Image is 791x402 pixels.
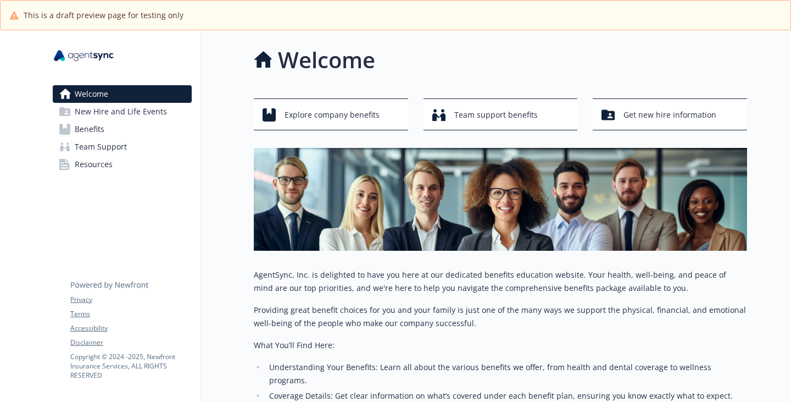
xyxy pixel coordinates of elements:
span: Get new hire information [623,104,716,125]
p: Copyright © 2024 - 2025 , Newfront Insurance Services, ALL RIGHTS RESERVED [70,352,191,380]
a: Benefits [53,120,192,138]
button: Team support benefits [424,98,578,130]
p: Providing great benefit choices for you and your family is just one of the many ways we support t... [254,304,747,330]
button: Get new hire information [593,98,747,130]
p: AgentSync, Inc. is delighted to have you here at our dedicated benefits education website. Your h... [254,268,747,295]
p: What You’ll Find Here: [254,339,747,352]
span: Team support benefits [454,104,538,125]
a: Team Support [53,138,192,156]
a: Terms [70,309,191,319]
a: Welcome [53,85,192,103]
button: Explore company benefits [254,98,408,130]
li: Understanding Your Benefits: Learn all about the various benefits we offer, from health and denta... [266,361,747,387]
h1: Welcome [278,43,375,76]
a: Disclaimer [70,338,191,348]
span: Welcome [75,85,108,103]
a: Accessibility [70,323,191,333]
span: This is a draft preview page for testing only [24,9,183,21]
a: Resources [53,156,192,173]
a: New Hire and Life Events [53,103,192,120]
span: Team Support [75,138,127,156]
span: Explore company benefits [285,104,380,125]
a: Privacy [70,295,191,305]
span: Resources [75,156,113,173]
span: New Hire and Life Events [75,103,167,120]
img: overview page banner [254,148,747,251]
span: Benefits [75,120,104,138]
